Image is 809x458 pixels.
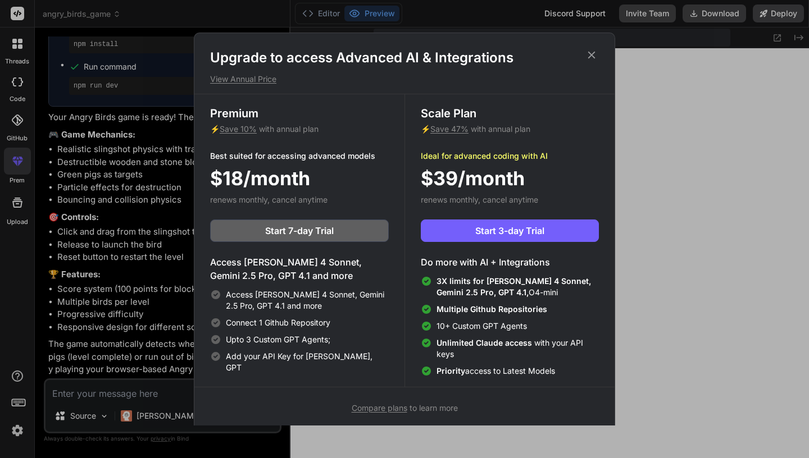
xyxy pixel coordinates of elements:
[226,317,330,328] span: Connect 1 Github Repository
[226,334,330,345] span: Upto 3 Custom GPT Agents;
[421,219,599,242] button: Start 3-day Trial
[210,106,389,121] h3: Premium
[210,255,389,282] h4: Access [PERSON_NAME] 4 Sonnet, Gemini 2.5 Pro, GPT 4.1 and more
[421,106,599,121] h3: Scale Plan
[352,403,458,413] span: to learn more
[421,255,599,269] h4: Do more with AI + Integrations
[210,123,389,135] p: ⚡ with annual plan
[421,123,599,135] p: ⚡ with annual plan
[352,403,407,413] span: Compare plans
[437,320,527,332] span: 10+ Custom GPT Agents
[421,164,525,193] span: $39/month
[226,289,389,312] span: Access [PERSON_NAME] 4 Sonnet, Gemini 2.5 Pro, GPT 4.1 and more
[430,124,469,134] span: Save 47%
[421,150,599,162] p: Ideal for advanced coding with AI
[210,195,328,204] span: renews monthly, cancel anytime
[210,49,599,67] h1: Upgrade to access Advanced AI & Integrations
[421,195,538,204] span: renews monthly, cancel anytime
[210,74,599,85] p: View Annual Price
[437,276,599,298] span: O4-mini
[475,224,544,237] span: Start 3-day Trial
[210,164,310,193] span: $18/month
[226,351,389,373] span: Add your API Key for [PERSON_NAME], GPT
[437,366,465,375] span: Priority
[265,224,334,237] span: Start 7-day Trial
[437,338,534,347] span: Unlimited Claude access
[437,304,547,314] span: Multiple Github Repositories
[437,337,599,360] span: with your API keys
[437,365,555,377] span: access to Latest Models
[210,150,389,162] p: Best suited for accessing advanced models
[437,276,591,297] span: 3X limits for [PERSON_NAME] 4 Sonnet, Gemini 2.5 Pro, GPT 4.1,
[220,124,257,134] span: Save 10%
[210,219,389,242] button: Start 7-day Trial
